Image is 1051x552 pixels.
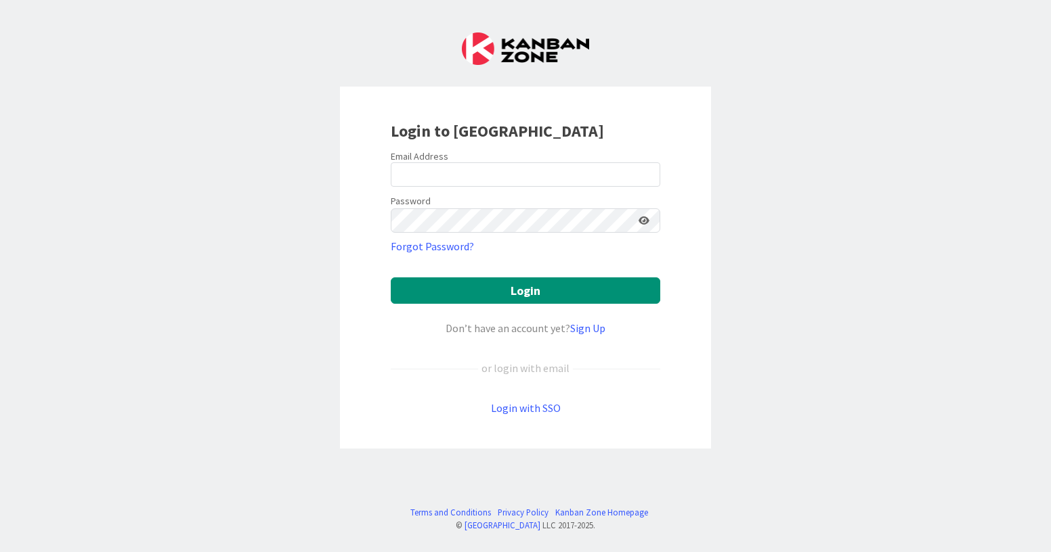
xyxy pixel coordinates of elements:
label: Password [391,194,431,208]
a: Login with SSO [491,401,561,415]
div: or login with email [478,360,573,376]
div: Don’t have an account yet? [391,320,660,336]
a: Sign Up [570,321,605,335]
button: Login [391,277,660,304]
b: Login to [GEOGRAPHIC_DATA] [391,120,604,141]
a: Forgot Password? [391,238,474,254]
label: Email Address [391,150,448,162]
a: Terms and Conditions [410,506,491,519]
a: Kanban Zone Homepage [555,506,648,519]
img: Kanban Zone [462,32,589,65]
a: [GEOGRAPHIC_DATA] [465,520,540,530]
a: Privacy Policy [498,506,549,519]
div: © LLC 2017- 2025 . [404,519,648,532]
